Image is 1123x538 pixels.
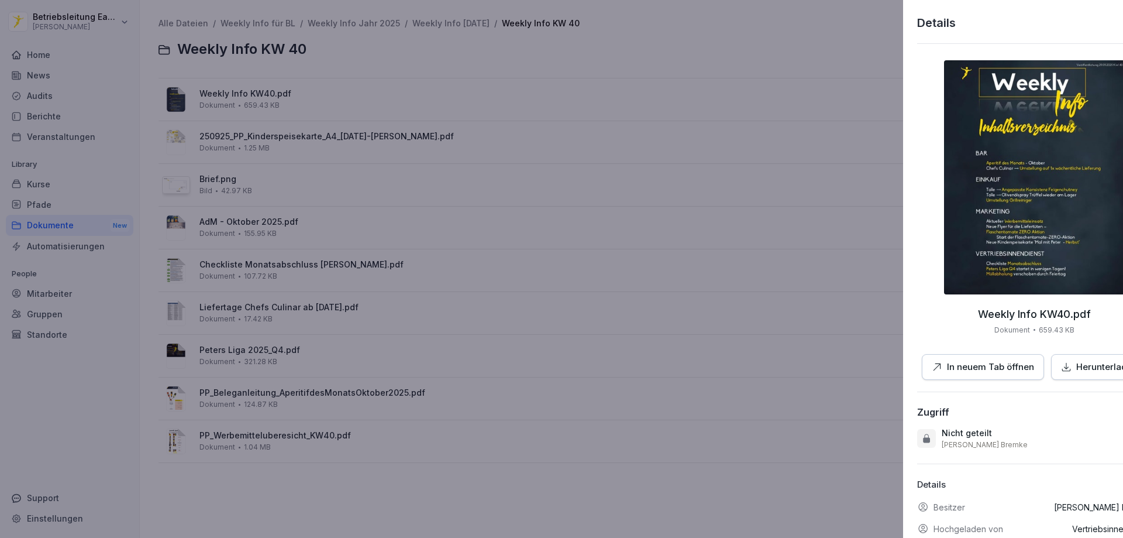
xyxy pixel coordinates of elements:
[917,406,949,418] div: Zugriff
[1039,325,1074,335] p: 659.43 KB
[947,361,1034,374] p: In neuem Tab öffnen
[942,427,992,439] p: Nicht geteilt
[933,523,1003,535] p: Hochgeladen von
[994,325,1030,335] p: Dokument
[922,354,1044,381] button: In neuem Tab öffnen
[978,309,1091,320] p: Weekly Info KW40.pdf
[942,440,1028,450] p: [PERSON_NAME] Bremke
[917,14,956,32] p: Details
[933,501,965,513] p: Besitzer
